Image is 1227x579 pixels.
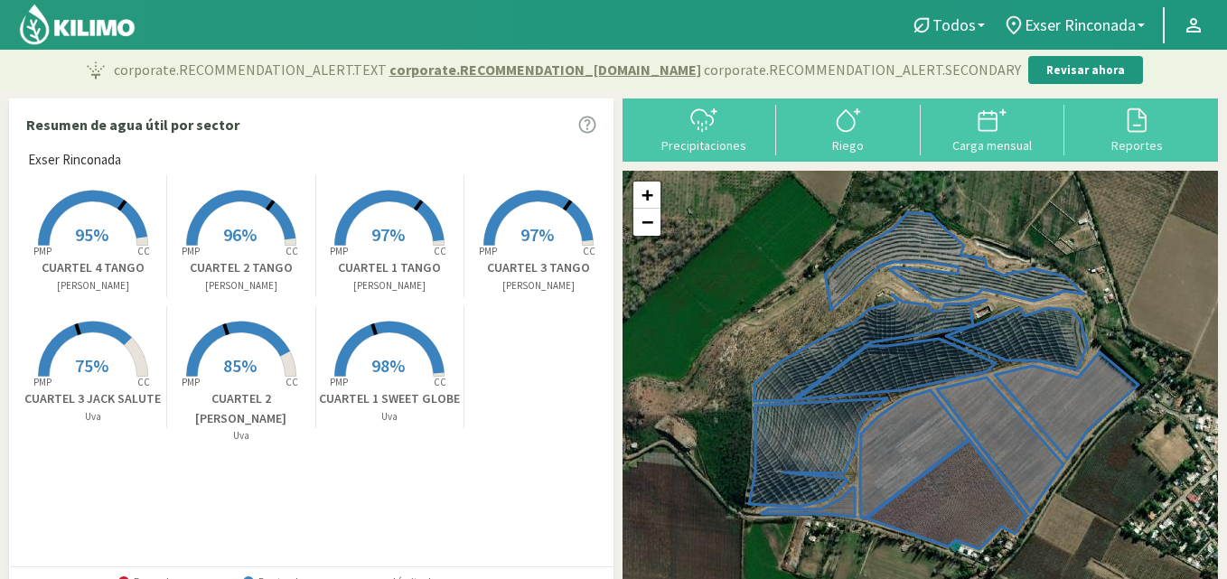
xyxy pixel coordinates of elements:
[632,105,776,153] button: Precipitaciones
[167,258,314,277] p: CUARTEL 2 TANGO
[316,389,464,408] p: CUARTEL 1 SWEET GLOBE
[223,354,257,377] span: 85%
[926,139,1060,152] div: Carga mensual
[782,139,915,152] div: Riego
[464,278,613,294] p: [PERSON_NAME]
[182,245,200,257] tspan: PMP
[520,223,554,246] span: 97%
[167,389,314,428] p: CUARTEL 2 [PERSON_NAME]
[316,278,464,294] p: [PERSON_NAME]
[464,258,613,277] p: CUARTEL 3 TANGO
[19,258,166,277] p: CUARTEL 4 TANGO
[19,389,166,408] p: CUARTEL 3 JACK SALUTE
[1070,139,1204,152] div: Reportes
[286,245,298,257] tspan: CC
[137,245,150,257] tspan: CC
[1046,61,1125,79] p: Revisar ahora
[389,59,701,80] span: corporate.RECOMMENDATION_[DOMAIN_NAME]
[223,223,257,246] span: 96%
[33,376,51,388] tspan: PMP
[316,258,464,277] p: CUARTEL 1 TANGO
[28,150,121,171] span: Exser Rinconada
[18,3,136,46] img: Kilimo
[932,15,976,34] span: Todos
[114,59,1021,80] p: corporate.RECOMMENDATION_ALERT.TEXT
[182,376,200,388] tspan: PMP
[1064,105,1209,153] button: Reportes
[704,59,1021,80] span: corporate.RECOMMENDATION_ALERT.SECONDARY
[637,139,771,152] div: Precipitaciones
[921,105,1065,153] button: Carga mensual
[1028,56,1143,85] button: Revisar ahora
[330,245,348,257] tspan: PMP
[776,105,921,153] button: Riego
[583,245,595,257] tspan: CC
[1025,15,1136,34] span: Exser Rinconada
[33,245,51,257] tspan: PMP
[19,278,166,294] p: [PERSON_NAME]
[434,376,446,388] tspan: CC
[371,223,405,246] span: 97%
[19,409,166,425] p: Uva
[137,376,150,388] tspan: CC
[316,409,464,425] p: Uva
[167,278,314,294] p: [PERSON_NAME]
[371,354,405,377] span: 98%
[167,428,314,444] p: Uva
[330,376,348,388] tspan: PMP
[434,245,446,257] tspan: CC
[75,354,108,377] span: 75%
[26,114,239,135] p: Resumen de agua útil por sector
[75,223,108,246] span: 95%
[286,376,298,388] tspan: CC
[479,245,497,257] tspan: PMP
[633,209,660,236] a: Zoom out
[633,182,660,209] a: Zoom in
